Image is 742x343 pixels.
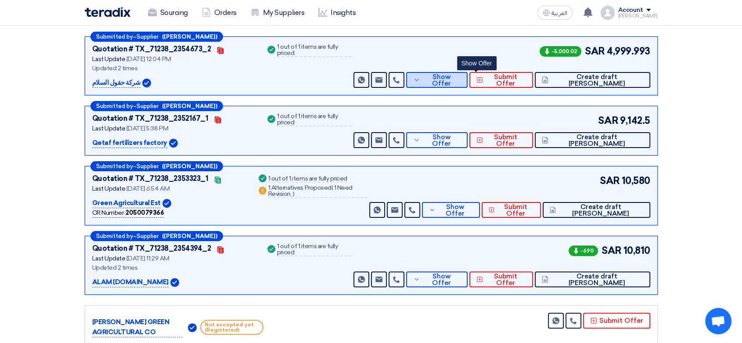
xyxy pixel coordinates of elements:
div: 1 out of 1 items are fully priced [277,113,352,126]
span: Submitted by [96,163,133,169]
a: Sourcing [141,3,195,22]
span: [DATE] 12:04 PM [126,55,171,63]
span: 1 Need Revision, [268,184,353,198]
img: Verified Account [169,139,178,148]
span: 10,810 [623,243,650,258]
div: CR Number : [92,208,164,218]
span: Last Update [92,185,126,192]
img: Verified Account [142,79,151,87]
span: SAR [585,44,605,58]
div: Updated 2 times [92,263,255,272]
div: 1 Alternatives Proposed [268,185,367,198]
span: Not accepted yet (Registered) [200,320,263,335]
button: Create draft [PERSON_NAME] [543,202,650,218]
div: – [90,161,223,171]
span: Last Update [92,125,126,132]
span: Show Offer [422,134,461,147]
span: Submitted by [96,233,133,239]
b: ([PERSON_NAME]) [162,233,217,239]
span: SAR [598,113,618,128]
b: ([PERSON_NAME]) [162,163,217,169]
span: SAR [602,243,622,258]
span: 9,142.5 [620,113,650,128]
span: Submit Offer [485,74,526,87]
p: [PERSON_NAME] GREEN AGRICULTURAL CO [92,317,183,337]
span: Supplier [137,233,158,239]
span: 4,999.993 [607,44,650,58]
span: Last Update [92,55,126,63]
span: -5,000.02 [540,46,581,57]
button: Show Offer [406,132,468,148]
img: profile_test.png [601,6,615,20]
div: – [90,231,223,241]
div: 1 out of 1 items are fully priced [277,44,352,57]
b: ([PERSON_NAME]) [162,34,217,40]
span: -690 [569,246,598,256]
span: Submit Offer [485,273,526,286]
div: Quotation # TX_71238_2352167_1 [92,113,209,124]
span: Create draft [PERSON_NAME] [551,74,643,87]
div: Quotation # TX_71238_2354394_2 [92,243,211,254]
button: Show Offer [422,202,480,218]
button: العربية [537,6,573,20]
button: Create draft [PERSON_NAME] [535,271,650,287]
img: Verified Account [170,278,179,287]
span: 10,580 [621,173,650,188]
span: Supplier [137,163,158,169]
span: Submit Offer [497,204,534,217]
button: Submit Offer [469,132,533,148]
span: Supplier [137,103,158,109]
div: Quotation # TX_71238_2354673_2 [92,44,211,54]
button: Create draft [PERSON_NAME] [535,132,650,148]
button: Submit Offer [583,313,650,329]
div: Quotation # TX_71238_2353323_1 [92,173,209,184]
span: [DATE] 11:29 AM [126,255,169,262]
span: Create draft [PERSON_NAME] [551,134,643,147]
span: Create draft [PERSON_NAME] [558,204,643,217]
div: [PERSON_NAME] [618,14,658,18]
span: Show Offer [422,273,461,286]
span: Supplier [137,34,158,40]
div: – [90,32,223,42]
p: Qetaf fertilizers factory [92,138,167,148]
button: Show Offer [406,271,468,287]
span: Submitted by [96,103,133,109]
span: العربية [551,10,567,16]
button: Submit Offer [482,202,541,218]
div: – [90,101,223,111]
b: ([PERSON_NAME]) [162,103,217,109]
button: Submit Offer [469,271,533,287]
span: Submit Offer [485,134,526,147]
div: 1 out of 1 items are fully priced [268,176,347,183]
span: Last Update [92,255,126,262]
img: Verified Account [162,199,171,208]
div: Updated 2 times [92,64,255,73]
a: My Suppliers [244,3,311,22]
span: ( [331,184,333,191]
div: 1 out of 1 items are fully priced [277,243,352,256]
button: Submit Offer [469,72,533,88]
button: Show Offer [406,72,468,88]
span: SAR [600,173,620,188]
span: ) [293,190,295,198]
img: Teradix logo [85,7,130,17]
span: Create draft [PERSON_NAME] [551,273,643,286]
a: Open chat [705,308,731,334]
a: Orders [195,3,244,22]
b: 2050079366 [126,209,164,217]
p: Green Agricultural Est [92,198,161,209]
div: Account [618,7,643,14]
span: Show Offer [422,74,461,87]
span: [DATE] 6:54 AM [126,185,169,192]
p: ALAM [DOMAIN_NAME] [92,277,169,288]
button: Create draft [PERSON_NAME] [535,72,650,88]
span: Submitted by [96,34,133,40]
a: Insights [311,3,363,22]
span: Show Offer [438,204,473,217]
p: شركة حقول السلام [92,78,141,88]
span: [DATE] 5:38 PM [126,125,168,132]
img: Verified Account [188,323,197,332]
div: Show Offer [457,56,497,70]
